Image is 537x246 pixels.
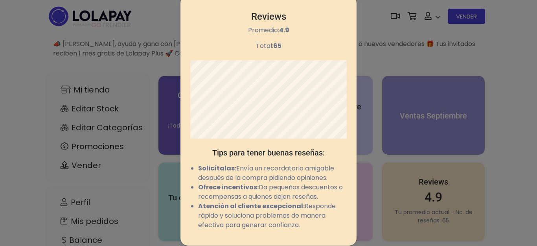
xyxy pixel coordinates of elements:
[198,202,305,211] b: Atención al cliente excepcional:
[198,164,347,183] li: Envía un recordatorio amigable después de la compra pidiendo opiniones.
[190,11,347,22] h4: Reviews
[198,164,236,173] b: Solicítalas:
[198,202,347,230] li: Responde rápido y soluciona problemas de manera efectiva para generar confianza.
[190,26,347,35] p: Promedio:
[190,41,347,51] p: Total:
[198,183,347,202] li: Da pequeños descuentos o recompensas a quienes dejen reseñas.
[190,148,347,157] h5: Tips para tener buenas reseñas:
[279,26,289,35] b: 4.9
[198,183,259,192] b: Ofrece incentivos:
[273,41,281,50] b: 65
